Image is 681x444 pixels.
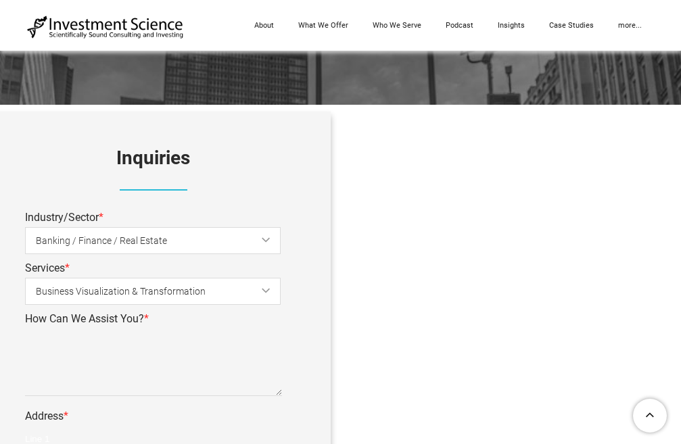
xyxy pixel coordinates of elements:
[25,410,68,422] label: Address
[120,189,187,191] img: Picture
[25,312,149,325] label: How Can We Assist You?
[25,211,103,224] label: Industry/Sector
[27,15,184,39] img: Investment Science | NYC Consulting Services
[36,226,291,256] span: Banking / Finance / Real Estate
[36,276,291,307] span: Business Visualization & Transformation
[25,262,70,274] label: Services
[116,147,190,169] font: Inquiries
[628,393,674,437] a: To Top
